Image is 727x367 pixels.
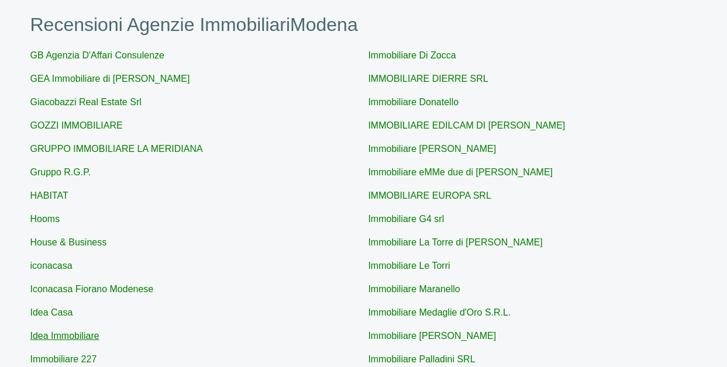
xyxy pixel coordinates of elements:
a: GOZZI IMMOBILIARE [30,120,123,130]
a: Immobiliare G4 srl [368,214,445,224]
a: Immobiliare Maranello [368,284,460,294]
a: IMMOBILIARE EDILCAM DI [PERSON_NAME] [368,120,566,130]
a: Immobiliare eMMe due di [PERSON_NAME] [368,167,553,177]
a: Idea Immobiliare [30,331,99,341]
a: Immobiliare Donatello [368,97,459,107]
a: Hooms [30,214,60,224]
a: Immobiliare Palladini SRL [368,354,476,364]
h1: Recensioni Agenzie Immobiliari Modena [30,13,697,36]
a: Giacobazzi Real Estate Srl [30,97,142,107]
a: Immobiliare 227 [30,354,97,364]
a: Gruppo R.G.P. [30,167,91,177]
a: Immobiliare La Torre di [PERSON_NAME] [368,237,543,247]
a: Iconacasa Fiorano Modenese [30,284,154,294]
a: GEA Immobiliare di [PERSON_NAME] [30,74,190,84]
a: GRUPPO IMMOBILIARE LA MERIDIANA [30,144,203,154]
a: House & Business [30,237,107,247]
a: IMMOBILIARE EUROPA SRL [368,191,491,200]
a: Immobiliare [PERSON_NAME] [368,331,497,341]
a: Immobiliare Le Torri [368,261,450,271]
a: iconacasa [30,261,73,271]
a: IMMOBILIARE DIERRE SRL [368,74,488,84]
a: Immobiliare Medaglie d'Oro S.R.L. [368,307,511,317]
a: GB Agenzia D'Affari Consulenze [30,50,165,60]
a: Idea Casa [30,307,73,317]
a: HABITAT [30,191,68,200]
a: Immobiliare Di Zocca [368,50,456,60]
a: Immobiliare [PERSON_NAME] [368,144,497,154]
